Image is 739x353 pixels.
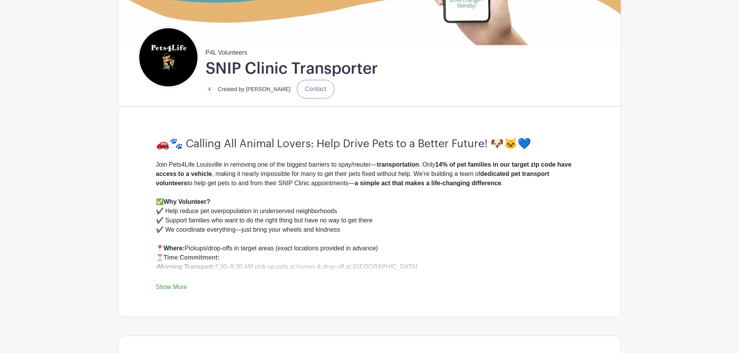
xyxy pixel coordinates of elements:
a: Contact [297,80,334,98]
strong: Why Volunteer? [164,198,211,205]
h3: 🚗🐾 Calling All Animal Lovers: Help Drive Pets to a Better Future! 🐶🐱💙 [156,138,583,151]
img: small%20square%20logo.jpg [206,85,213,93]
strong: a simple act that makes a life-changing difference [355,180,501,186]
div: 📍 Pickups/drop-offs in target areas (exact locations provided in advance) ⏳ • 7:30–8:30 AM pick u... [156,244,583,309]
img: square%20black%20logo%20FB%20profile.jpg [139,28,197,86]
strong: Afternoon Transport: [158,273,220,279]
div: ✅ ✔️ Help reduce pet overpopulation in underserved neighborhoods ✔️ Support families who want to ... [156,197,583,244]
span: P4L Volunteers [206,45,247,57]
strong: dedicated pet transport volunteers [156,170,549,186]
strong: transportation [377,161,419,168]
a: Show More [156,284,187,293]
strong: Where: [164,245,185,251]
div: Join Pets4Life Louisville in removing one of the biggest barriers to spay/neuter— . Only , making... [156,160,583,197]
small: Created by [PERSON_NAME] [218,86,291,92]
strong: Morning Transport: [158,263,215,270]
strong: Time Commitment: [164,254,220,261]
strong: 14% of pet families in our target zip code have access to a vehicle [156,161,572,177]
h1: SNIP Clinic Transporter [206,59,378,78]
